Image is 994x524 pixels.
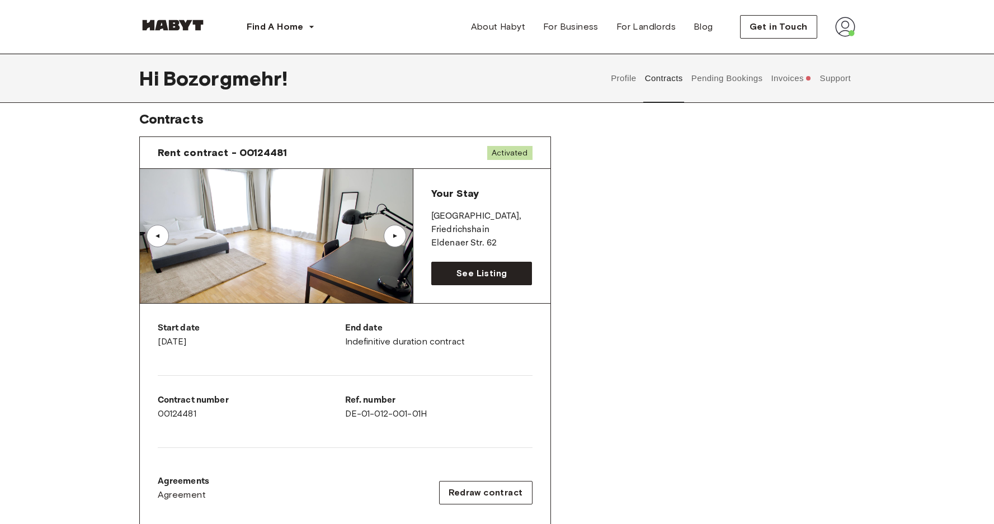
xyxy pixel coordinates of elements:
[158,394,345,407] p: Contract number
[158,322,345,335] p: Start date
[462,16,534,38] a: About Habyt
[139,111,204,127] span: Contracts
[152,233,163,239] div: ▲
[456,267,507,280] span: See Listing
[158,322,345,348] div: [DATE]
[345,394,533,407] p: Ref. number
[345,322,533,348] div: Indefinitive duration contract
[247,20,304,34] span: Find A Home
[431,210,533,237] p: [GEOGRAPHIC_DATA] , Friedrichshain
[158,488,206,502] span: Agreement
[616,20,676,34] span: For Landlords
[389,233,401,239] div: ▲
[139,67,163,90] span: Hi
[770,54,813,103] button: Invoices
[607,54,855,103] div: user profile tabs
[158,475,210,488] p: Agreements
[163,67,288,90] span: Bozorgmehr !
[431,262,533,285] a: See Listing
[140,169,413,303] img: Image of the room
[534,16,607,38] a: For Business
[694,20,713,34] span: Blog
[439,481,533,504] button: Redraw contract
[238,16,324,38] button: Find A Home
[158,146,288,159] span: Rent contract - 00124481
[158,394,345,421] div: 00124481
[345,394,533,421] div: DE-01-012-001-01H
[643,54,684,103] button: Contracts
[449,486,523,499] span: Redraw contract
[487,146,532,160] span: Activated
[158,488,210,502] a: Agreement
[345,322,533,335] p: End date
[610,54,638,103] button: Profile
[750,20,808,34] span: Get in Touch
[431,187,479,200] span: Your Stay
[690,54,764,103] button: Pending Bookings
[740,15,817,39] button: Get in Touch
[835,17,855,37] img: avatar
[471,20,525,34] span: About Habyt
[543,20,599,34] span: For Business
[431,237,533,250] p: Eldenaer Str. 62
[607,16,685,38] a: For Landlords
[685,16,722,38] a: Blog
[139,20,206,31] img: Habyt
[818,54,852,103] button: Support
